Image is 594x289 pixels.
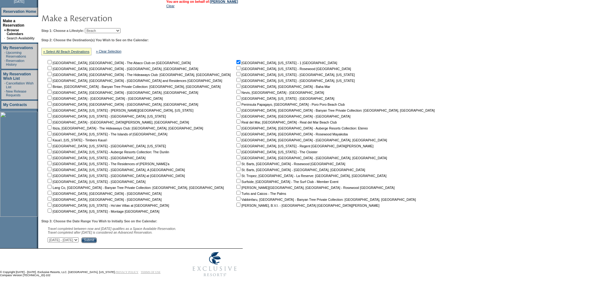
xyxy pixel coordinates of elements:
[235,162,345,166] nobr: St. Barts, [GEOGRAPHIC_DATA] - Rosewood [GEOGRAPHIC_DATA]
[4,89,5,97] td: ·
[235,114,350,118] nobr: [GEOGRAPHIC_DATA], [GEOGRAPHIC_DATA] - [GEOGRAPHIC_DATA]
[235,73,355,77] nobr: [GEOGRAPHIC_DATA], [US_STATE] - [GEOGRAPHIC_DATA], [US_STATE]
[46,79,222,83] nobr: [GEOGRAPHIC_DATA], [GEOGRAPHIC_DATA] - [GEOGRAPHIC_DATA] and Residences [GEOGRAPHIC_DATA]
[235,67,351,71] nobr: [GEOGRAPHIC_DATA], [US_STATE] - Rosewood [GEOGRAPHIC_DATA]
[6,59,24,66] a: Reservation History
[235,204,380,207] nobr: [PERSON_NAME], B.V.I. - [GEOGRAPHIC_DATA] [GEOGRAPHIC_DATA][PERSON_NAME]
[141,271,161,274] a: TERMS OF USE
[166,4,174,8] a: Clear
[235,126,368,130] nobr: [GEOGRAPHIC_DATA], [GEOGRAPHIC_DATA] - Auberge Resorts Collection: Etereo
[235,144,374,148] nobr: [GEOGRAPHIC_DATA], [US_STATE] - Regent [GEOGRAPHIC_DATA][PERSON_NAME]
[46,144,166,148] nobr: [GEOGRAPHIC_DATA], [US_STATE] - [GEOGRAPHIC_DATA], [US_STATE]
[46,97,163,100] nobr: [GEOGRAPHIC_DATA] - [GEOGRAPHIC_DATA] - [GEOGRAPHIC_DATA]
[46,61,191,65] nobr: [GEOGRAPHIC_DATA], [GEOGRAPHIC_DATA] - The Abaco Club on [GEOGRAPHIC_DATA]
[6,81,34,89] a: Cancellation Wish List
[7,36,34,40] a: Search Availability
[46,150,169,154] nobr: [GEOGRAPHIC_DATA], [US_STATE] - Auberge Resorts Collection: The Dunlin
[4,59,5,66] td: ·
[46,180,146,184] nobr: [GEOGRAPHIC_DATA], [US_STATE] - [GEOGRAPHIC_DATA]
[46,198,162,201] nobr: [GEOGRAPHIC_DATA], [GEOGRAPHIC_DATA] - [GEOGRAPHIC_DATA]
[46,73,231,77] nobr: [GEOGRAPHIC_DATA], [GEOGRAPHIC_DATA] - The Hideaways Club: [GEOGRAPHIC_DATA], [GEOGRAPHIC_DATA]
[46,103,198,106] nobr: [GEOGRAPHIC_DATA], [GEOGRAPHIC_DATA] - [GEOGRAPHIC_DATA], [GEOGRAPHIC_DATA]
[46,126,203,130] nobr: Ibiza, [GEOGRAPHIC_DATA] - The Hideaways Club: [GEOGRAPHIC_DATA], [GEOGRAPHIC_DATA]
[187,249,243,280] img: Exclusive Resorts
[3,19,24,28] a: Make a Reservation
[4,51,5,58] td: ·
[4,81,5,89] td: ·
[235,103,345,106] nobr: Peninsula Papagayo, [GEOGRAPHIC_DATA] - Poro Poro Beach Club
[6,89,26,97] a: New Release Requests
[3,72,31,81] a: My Reservation Wish List
[46,67,198,71] nobr: [GEOGRAPHIC_DATA], [GEOGRAPHIC_DATA] - [GEOGRAPHIC_DATA], [GEOGRAPHIC_DATA]
[48,227,176,231] span: Travel completed between now and [DATE] qualifies as a Space Available Reservation.
[4,36,6,40] td: ·
[235,174,386,178] nobr: St. Tropez, [GEOGRAPHIC_DATA] - La Reserve: [GEOGRAPHIC_DATA], [GEOGRAPHIC_DATA]
[46,114,166,118] nobr: [GEOGRAPHIC_DATA], [US_STATE] - [GEOGRAPHIC_DATA], [US_STATE]
[46,132,167,136] nobr: [GEOGRAPHIC_DATA], [US_STATE] - The Islands of [GEOGRAPHIC_DATA]
[235,138,387,142] nobr: [GEOGRAPHIC_DATA], [GEOGRAPHIC_DATA] - [GEOGRAPHIC_DATA], [GEOGRAPHIC_DATA]
[116,271,138,274] a: PRIVACY POLICY
[235,91,324,94] nobr: Nevis, [GEOGRAPHIC_DATA] - [GEOGRAPHIC_DATA]
[46,91,198,94] nobr: [GEOGRAPHIC_DATA], [GEOGRAPHIC_DATA] - [GEOGRAPHIC_DATA], [GEOGRAPHIC_DATA]
[235,156,387,160] nobr: [GEOGRAPHIC_DATA], [GEOGRAPHIC_DATA] - [GEOGRAPHIC_DATA], [GEOGRAPHIC_DATA]
[235,168,365,172] nobr: St. Barts, [GEOGRAPHIC_DATA] - [GEOGRAPHIC_DATA], [GEOGRAPHIC_DATA]
[4,28,6,32] b: »
[235,150,318,154] nobr: [GEOGRAPHIC_DATA], [US_STATE] - The Cloister
[235,85,330,89] nobr: [GEOGRAPHIC_DATA], [GEOGRAPHIC_DATA] - Baha Mar
[46,168,185,172] nobr: [GEOGRAPHIC_DATA], [US_STATE] - [GEOGRAPHIC_DATA], A [GEOGRAPHIC_DATA]
[3,46,33,50] a: My Reservations
[81,237,97,243] input: Submit
[235,180,338,184] nobr: Surfside, [GEOGRAPHIC_DATA] - The Surf Club - Member Event
[46,204,169,207] nobr: [GEOGRAPHIC_DATA], [US_STATE] - Ho'olei Villas at [GEOGRAPHIC_DATA]
[235,61,337,65] nobr: [GEOGRAPHIC_DATA], [US_STATE] - 1 [GEOGRAPHIC_DATA]
[46,109,194,112] nobr: [GEOGRAPHIC_DATA], [US_STATE] - [PERSON_NAME][GEOGRAPHIC_DATA], [US_STATE]
[41,12,167,24] img: pgTtlMakeReservation.gif
[46,162,169,166] nobr: [GEOGRAPHIC_DATA], [US_STATE] - The Residences of [PERSON_NAME]'a
[235,109,435,112] nobr: [GEOGRAPHIC_DATA], [GEOGRAPHIC_DATA] - Banyan Tree Private Collection: [GEOGRAPHIC_DATA], [GEOGRA...
[3,9,36,14] a: Reservation Home
[43,50,90,53] a: » Select All Beach Destinations
[235,132,348,136] nobr: [GEOGRAPHIC_DATA], [GEOGRAPHIC_DATA] - Rosewood Mayakoba
[46,156,146,160] nobr: [GEOGRAPHIC_DATA], [US_STATE] - [GEOGRAPHIC_DATA]
[46,210,159,213] nobr: [GEOGRAPHIC_DATA], [US_STATE] - Montage [GEOGRAPHIC_DATA]
[46,192,162,195] nobr: [GEOGRAPHIC_DATA], [GEOGRAPHIC_DATA] - [GEOGRAPHIC_DATA]
[6,51,26,58] a: Upcoming Reservations
[46,120,189,124] nobr: [GEOGRAPHIC_DATA] - [GEOGRAPHIC_DATA][PERSON_NAME], [GEOGRAPHIC_DATA]
[48,231,152,234] nobr: Travel completed after [DATE] is considered an Advanced Reservation.
[235,97,334,100] nobr: [GEOGRAPHIC_DATA], [US_STATE] - [GEOGRAPHIC_DATA]
[46,186,224,190] nobr: Lang Co, [GEOGRAPHIC_DATA] - Banyan Tree Private Collection: [GEOGRAPHIC_DATA], [GEOGRAPHIC_DATA]
[235,120,337,124] nobr: Real del Mar, [GEOGRAPHIC_DATA] - Real del Mar Beach Club
[41,38,149,42] b: Step 2: Choose the Destination(s) You Wish to See on the Calendar:
[46,85,221,89] nobr: Bintan, [GEOGRAPHIC_DATA] - Banyan Tree Private Collection: [GEOGRAPHIC_DATA], [GEOGRAPHIC_DATA]
[46,138,107,142] nobr: Kaua'i, [US_STATE] - Timbers Kaua'i
[235,198,416,201] nobr: Vabbinfaru, [GEOGRAPHIC_DATA] - Banyan Tree Private Collection: [GEOGRAPHIC_DATA], [GEOGRAPHIC_DATA]
[235,186,395,190] nobr: [PERSON_NAME][GEOGRAPHIC_DATA], [GEOGRAPHIC_DATA] - Rosewood [GEOGRAPHIC_DATA]
[3,103,27,107] a: My Contracts
[235,192,286,195] nobr: Turks and Caicos - The Palms
[46,174,185,178] nobr: [GEOGRAPHIC_DATA], [US_STATE] - [GEOGRAPHIC_DATA] at [GEOGRAPHIC_DATA]
[235,79,355,83] nobr: [GEOGRAPHIC_DATA], [US_STATE] - [GEOGRAPHIC_DATA], [US_STATE]
[41,219,157,223] b: Step 3: Choose the Date Range You Wish to Initially See on the Calendar:
[7,28,23,36] a: Browse Calendars
[96,49,121,53] a: » Clear Selection
[41,29,84,33] b: Step 1: Choose a Lifestyle:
